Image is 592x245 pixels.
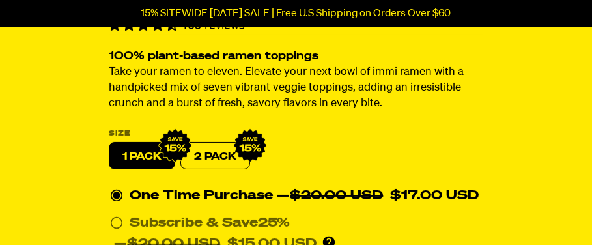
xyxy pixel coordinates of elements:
[158,128,192,162] img: IMG_9632.png
[258,216,290,229] span: 25%
[277,185,479,206] div: —
[109,20,180,32] span: 4.34 stars
[130,212,290,233] div: Subscribe & Save
[233,128,267,162] img: IMG_9632.png
[390,189,479,202] span: $17.00 USD
[109,142,175,169] label: 1 PACK
[180,142,250,169] label: 2 PACK
[109,130,483,137] label: Size
[109,65,483,111] p: Take your ramen to eleven. Elevate your next bowl of immi ramen with a handpicked mix of seven vi...
[290,189,383,202] del: $20.00 USD
[109,51,483,62] h2: 100% plant-based ramen toppings
[180,20,245,32] span: 409 reviews
[110,185,482,206] div: One Time Purchase
[141,8,451,20] p: 15% SITEWIDE [DATE] SALE | Free U.S Shipping on Orders Over $60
